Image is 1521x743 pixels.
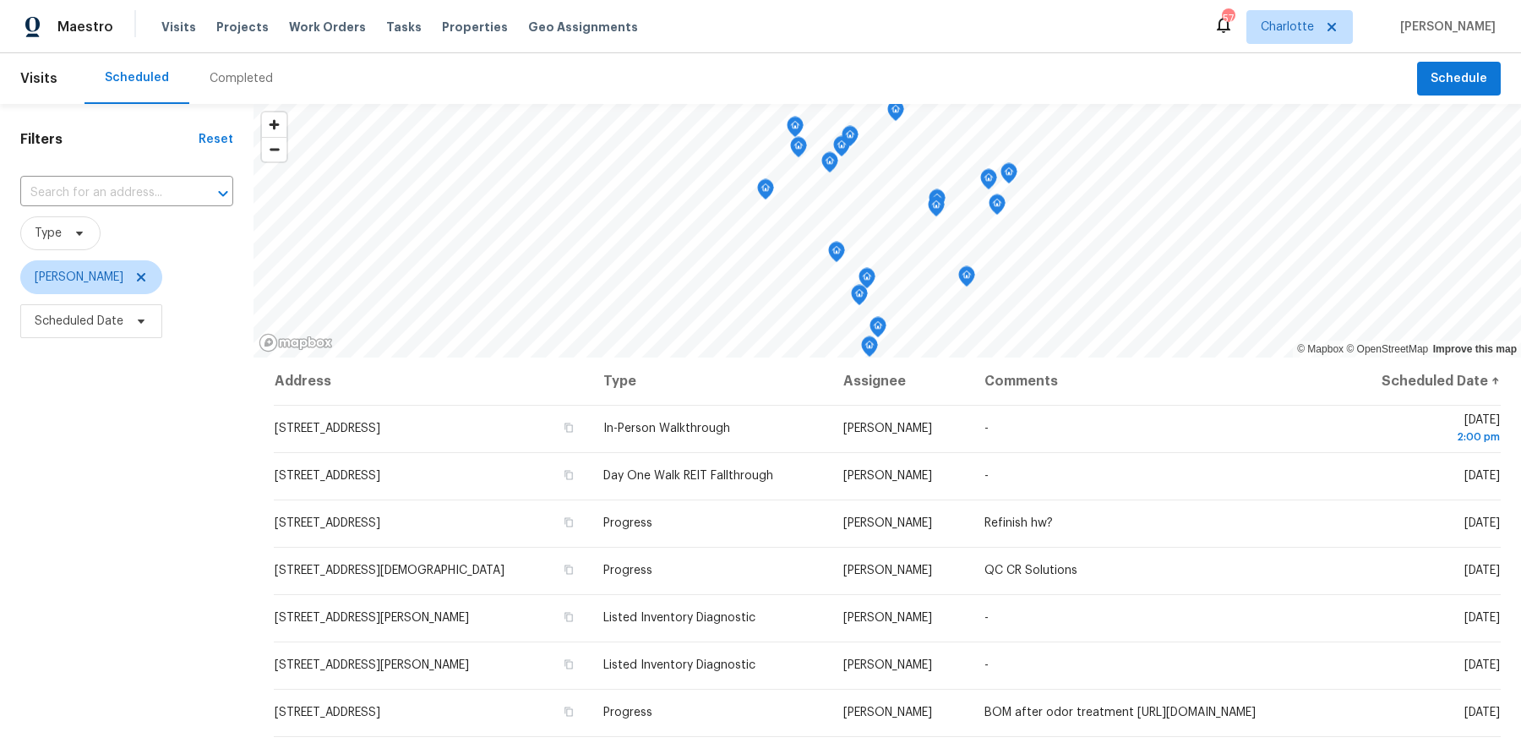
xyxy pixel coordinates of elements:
[262,137,286,161] button: Zoom out
[843,659,932,671] span: [PERSON_NAME]
[262,138,286,161] span: Zoom out
[1464,517,1500,529] span: [DATE]
[35,313,123,330] span: Scheduled Date
[259,333,333,352] a: Mapbox homepage
[275,517,380,529] span: [STREET_ADDRESS]
[216,19,269,36] span: Projects
[821,152,838,178] div: Map marker
[980,169,997,195] div: Map marker
[20,180,186,206] input: Search for an address...
[1261,19,1314,36] span: Charlotte
[787,117,804,143] div: Map marker
[275,565,504,576] span: [STREET_ADDRESS][DEMOGRAPHIC_DATA]
[528,19,638,36] span: Geo Assignments
[211,182,235,205] button: Open
[929,189,946,216] div: Map marker
[984,470,989,482] span: -
[887,101,904,127] div: Map marker
[757,179,774,205] div: Map marker
[603,517,652,529] span: Progress
[989,194,1006,221] div: Map marker
[1222,10,1234,27] div: 57
[275,470,380,482] span: [STREET_ADDRESS]
[958,266,975,292] div: Map marker
[843,423,932,434] span: [PERSON_NAME]
[1464,565,1500,576] span: [DATE]
[1433,343,1517,355] a: Improve this map
[253,104,1521,358] canvas: Map
[790,137,807,163] div: Map marker
[442,19,508,36] span: Properties
[603,707,652,718] span: Progress
[561,657,576,672] button: Copy Address
[830,358,971,405] th: Assignee
[828,242,845,268] div: Map marker
[561,562,576,577] button: Copy Address
[1417,62,1501,96] button: Schedule
[833,136,850,162] div: Map marker
[1346,343,1428,355] a: OpenStreetMap
[984,612,989,624] span: -
[984,517,1053,529] span: Refinish hw?
[603,423,730,434] span: In-Person Walkthrough
[275,659,469,671] span: [STREET_ADDRESS][PERSON_NAME]
[1297,343,1344,355] a: Mapbox
[561,704,576,719] button: Copy Address
[843,612,932,624] span: [PERSON_NAME]
[603,470,773,482] span: Day One Walk REIT Fallthrough
[928,196,945,222] div: Map marker
[861,336,878,363] div: Map marker
[843,517,932,529] span: [PERSON_NAME]
[870,317,886,343] div: Map marker
[603,565,652,576] span: Progress
[199,131,233,148] div: Reset
[289,19,366,36] span: Work Orders
[1464,470,1500,482] span: [DATE]
[842,126,859,152] div: Map marker
[105,69,169,86] div: Scheduled
[971,358,1339,405] th: Comments
[603,612,755,624] span: Listed Inventory Diagnostic
[262,112,286,137] button: Zoom in
[274,358,590,405] th: Address
[984,659,989,671] span: -
[1000,163,1017,189] div: Map marker
[1464,612,1500,624] span: [DATE]
[603,659,755,671] span: Listed Inventory Diagnostic
[1353,414,1500,445] span: [DATE]
[20,60,57,97] span: Visits
[843,707,932,718] span: [PERSON_NAME]
[984,423,989,434] span: -
[57,19,113,36] span: Maestro
[859,268,875,294] div: Map marker
[386,21,422,33] span: Tasks
[1431,68,1487,90] span: Schedule
[984,565,1077,576] span: QC CR Solutions
[1464,659,1500,671] span: [DATE]
[1339,358,1501,405] th: Scheduled Date ↑
[984,707,1256,718] span: BOM after odor treatment [URL][DOMAIN_NAME]
[35,225,62,242] span: Type
[1353,429,1500,445] div: 2:00 pm
[1393,19,1496,36] span: [PERSON_NAME]
[35,269,123,286] span: [PERSON_NAME]
[561,420,576,435] button: Copy Address
[275,707,380,718] span: [STREET_ADDRESS]
[161,19,196,36] span: Visits
[210,70,273,87] div: Completed
[561,515,576,530] button: Copy Address
[1464,707,1500,718] span: [DATE]
[20,131,199,148] h1: Filters
[275,612,469,624] span: [STREET_ADDRESS][PERSON_NAME]
[275,423,380,434] span: [STREET_ADDRESS]
[561,609,576,625] button: Copy Address
[843,470,932,482] span: [PERSON_NAME]
[590,358,830,405] th: Type
[851,285,868,311] div: Map marker
[561,467,576,483] button: Copy Address
[843,565,932,576] span: [PERSON_NAME]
